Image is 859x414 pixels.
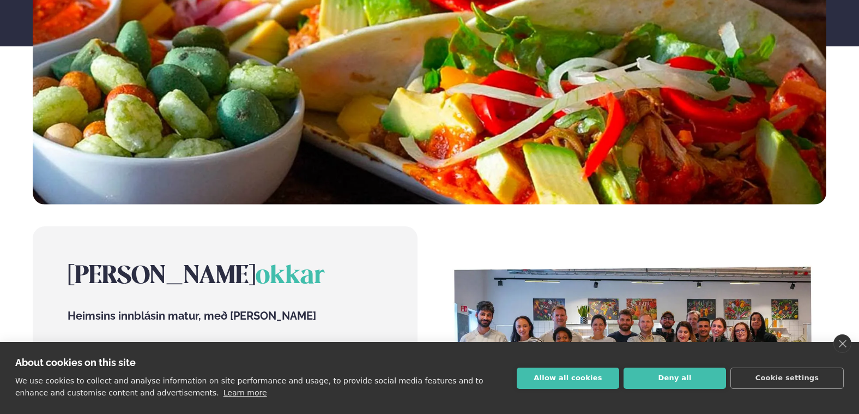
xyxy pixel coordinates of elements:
[833,334,851,353] a: close
[68,309,383,322] span: Heimsins innblásin matur, með [PERSON_NAME]
[68,261,383,292] h2: [PERSON_NAME]
[517,368,619,389] button: Allow all cookies
[624,368,726,389] button: Deny all
[15,357,136,368] strong: About cookies on this site
[256,265,325,289] span: okkar
[223,388,267,397] a: Learn more
[730,368,844,389] button: Cookie settings
[15,376,483,397] p: We use cookies to collect and analyse information on site performance and usage, to provide socia...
